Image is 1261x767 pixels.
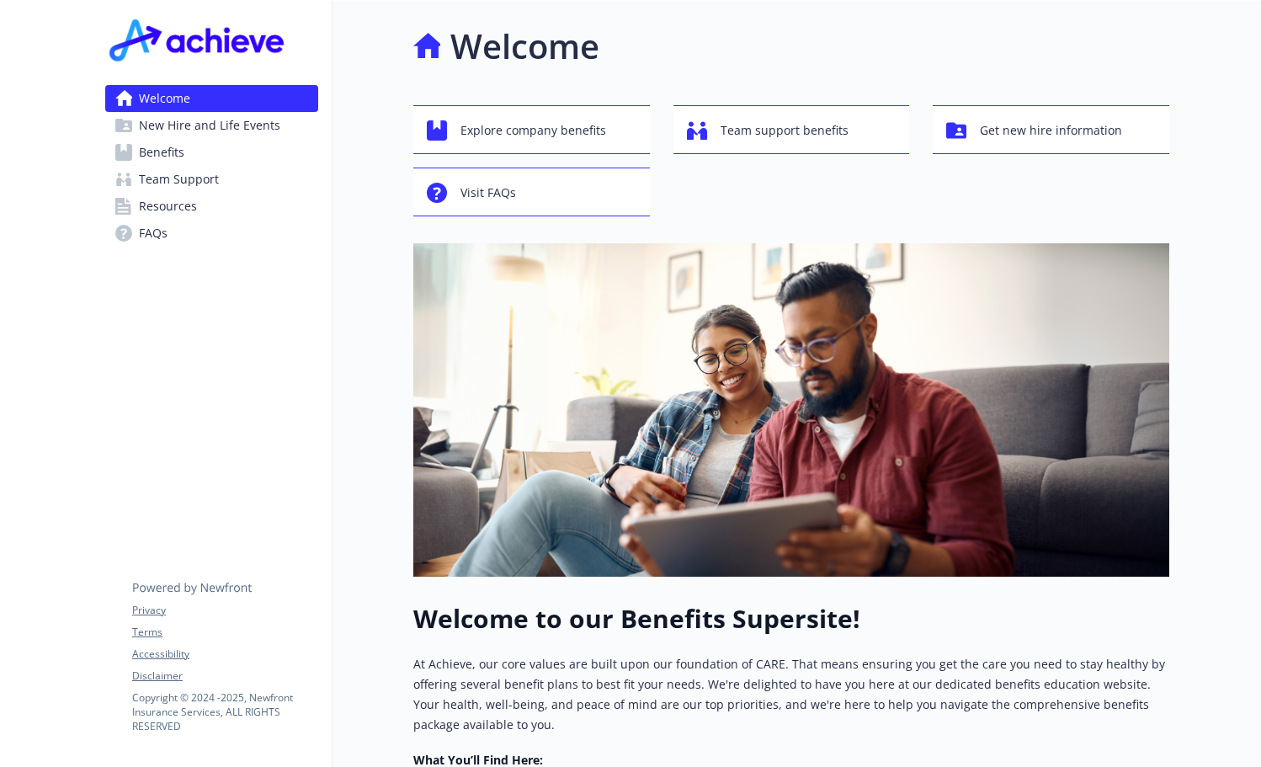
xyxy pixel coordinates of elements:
[139,220,168,247] span: FAQs
[105,166,318,193] a: Team Support
[105,112,318,139] a: New Hire and Life Events
[413,654,1169,735] p: At Achieve, our core values are built upon our foundation of CARE. That means ensuring you get th...
[132,625,317,640] a: Terms
[139,166,219,193] span: Team Support
[132,647,317,662] a: Accessibility
[132,603,317,618] a: Privacy
[413,604,1169,634] h1: Welcome to our Benefits Supersite!
[460,177,516,209] span: Visit FAQs
[132,690,317,733] p: Copyright © 2024 - 2025 , Newfront Insurance Services, ALL RIGHTS RESERVED
[105,193,318,220] a: Resources
[132,668,317,684] a: Disclaimer
[105,220,318,247] a: FAQs
[139,112,280,139] span: New Hire and Life Events
[460,115,606,146] span: Explore company benefits
[413,105,650,154] button: Explore company benefits
[980,115,1122,146] span: Get new hire information
[105,85,318,112] a: Welcome
[413,243,1169,577] img: overview page banner
[933,105,1169,154] button: Get new hire information
[105,139,318,166] a: Benefits
[139,85,190,112] span: Welcome
[139,139,184,166] span: Benefits
[721,115,849,146] span: Team support benefits
[450,21,599,72] h1: Welcome
[139,193,197,220] span: Resources
[413,168,650,216] button: Visit FAQs
[673,105,910,154] button: Team support benefits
